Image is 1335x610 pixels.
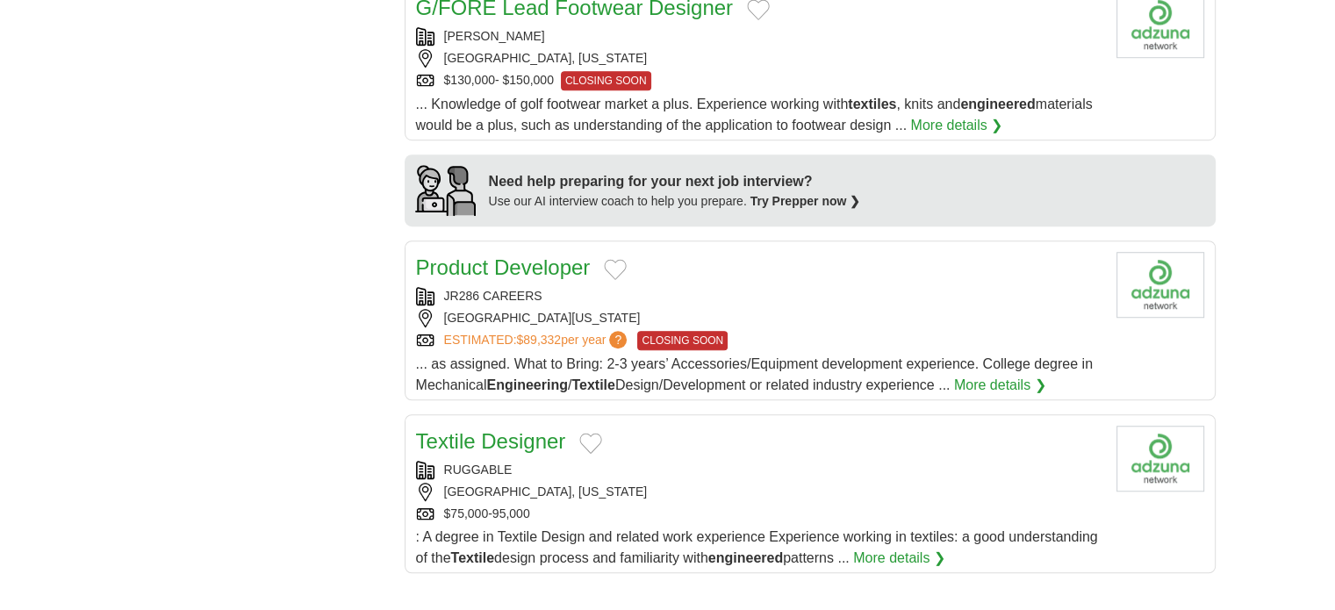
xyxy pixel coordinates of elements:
[416,529,1098,565] span: : A degree in Textile Design and related work experience Experience working in textiles: a good u...
[609,331,627,348] span: ?
[416,309,1102,327] div: [GEOGRAPHIC_DATA][US_STATE]
[416,255,591,279] a: Product Developer
[561,71,651,90] span: CLOSING SOON
[416,505,1102,523] div: $75,000-95,000
[579,433,602,454] button: Add to favorite jobs
[910,115,1002,136] a: More details ❯
[416,287,1102,305] div: JR286 CAREERS
[416,49,1102,68] div: [GEOGRAPHIC_DATA], [US_STATE]
[489,171,861,192] div: Need help preparing for your next job interview?
[416,461,1102,479] div: RUGGABLE
[416,483,1102,501] div: [GEOGRAPHIC_DATA], [US_STATE]
[954,375,1046,396] a: More details ❯
[960,97,1035,111] strong: engineered
[1116,426,1204,492] img: Company logo
[416,356,1093,392] span: ... as assigned. What to Bring: 2-3 years’ Accessories/Equipment development experience. College ...
[444,331,631,350] a: ESTIMATED:$89,332per year?
[708,550,783,565] strong: engineered
[416,27,1102,46] div: [PERSON_NAME]
[750,194,861,208] a: Try Prepper now ❯
[637,331,728,350] span: CLOSING SOON
[1116,252,1204,318] img: Company logo
[486,377,567,392] strong: Engineering
[571,377,615,392] strong: Textile
[416,429,566,453] a: Textile Designer
[451,550,495,565] strong: Textile
[416,71,1102,90] div: $130,000- $150,000
[489,192,861,211] div: Use our AI interview coach to help you prepare.
[416,97,1093,133] span: ... Knowledge of golf footwear market a plus. Experience working with , knits and materials would...
[604,259,627,280] button: Add to favorite jobs
[853,548,945,569] a: More details ❯
[848,97,896,111] strong: textiles
[516,333,561,347] span: $89,332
